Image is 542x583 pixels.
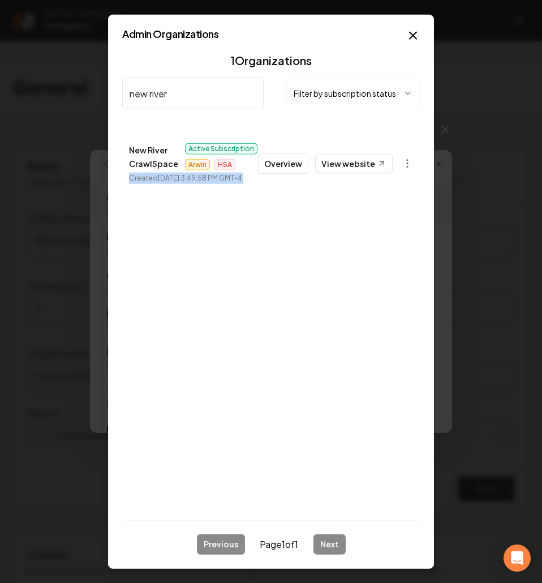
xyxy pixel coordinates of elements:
[214,159,235,170] span: HSA
[129,173,242,184] p: Created
[315,154,393,173] a: View website
[185,143,257,155] span: Active Subscription
[158,174,242,182] time: [DATE] 3:49:58 PM GMT-4
[185,159,210,170] span: Arwin
[260,537,298,551] span: Page 1 of 1
[258,153,308,174] button: Overview
[122,29,420,39] h2: Admin Organizations
[230,53,312,68] a: 1Organizations
[122,78,264,109] input: Search by name or ID
[129,143,178,170] p: New River CrawlSpace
